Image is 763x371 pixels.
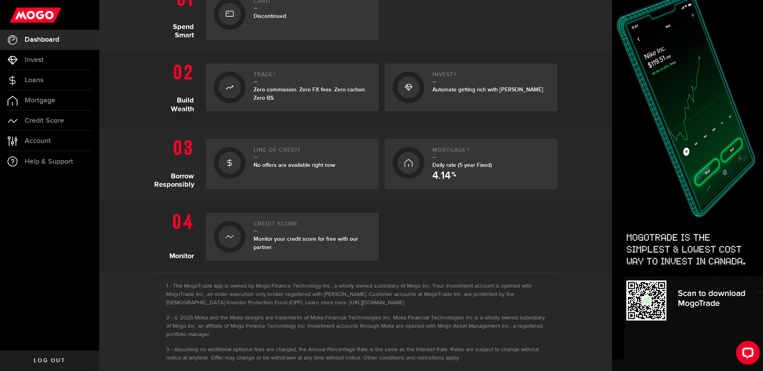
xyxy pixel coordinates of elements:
[432,147,550,158] h2: Mortgage
[25,56,44,64] span: Invest
[154,135,200,189] h1: Borrow Responsibly
[25,77,43,84] span: Loans
[254,71,371,82] h2: Trade
[166,282,545,307] li: The MogoTrade app is owned by Mogo Finance Technology Inc., a wholly owned subsidiary of Mogo Inc...
[432,86,543,93] span: Automate getting rich with [PERSON_NAME]
[25,36,59,43] span: Dashboard
[254,221,371,232] h2: Credit Score
[385,64,558,111] a: Invest2Automate getting rich with [PERSON_NAME]
[166,314,545,339] li: © 2025 Moka and the Moka designs are trademarks of Moka Financial Technologies Inc. Moka Financia...
[206,139,379,189] a: Line of creditNo offers are available right now
[206,64,379,111] a: Trade1Zero commission. Zero FX fees. Zero carbon. Zero BS.
[467,147,470,152] sup: 3
[34,358,65,363] span: Log out
[385,139,558,189] a: Mortgage3Daily rate (5 year Fixed) 4.14 %
[154,60,200,115] h1: Build Wealth
[154,209,200,261] h1: Monitor
[432,162,492,168] span: Daily rate (5 year Fixed)
[25,117,64,124] span: Credit Score
[451,172,456,181] span: %
[274,71,276,76] sup: 1
[166,346,545,362] li: Assuming no additional optional fees are charged, the Annual Percentage Rate is the same as the I...
[206,213,379,261] a: Credit ScoreMonitor your credit score for free with our partner
[254,162,335,168] span: No offers are available right now
[25,158,73,165] span: Help & Support
[454,71,457,76] sup: 2
[432,171,451,181] span: 4.14
[432,71,550,82] h2: Invest
[730,338,763,371] iframe: LiveChat chat widget
[254,86,366,101] span: Zero commission. Zero FX fees. Zero carbon. Zero BS.
[254,13,286,19] span: Discontinued
[254,236,358,251] span: Monitor your credit score for free with our partner
[254,147,371,158] h2: Line of credit
[25,97,55,104] span: Mortgage
[25,137,51,145] span: Account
